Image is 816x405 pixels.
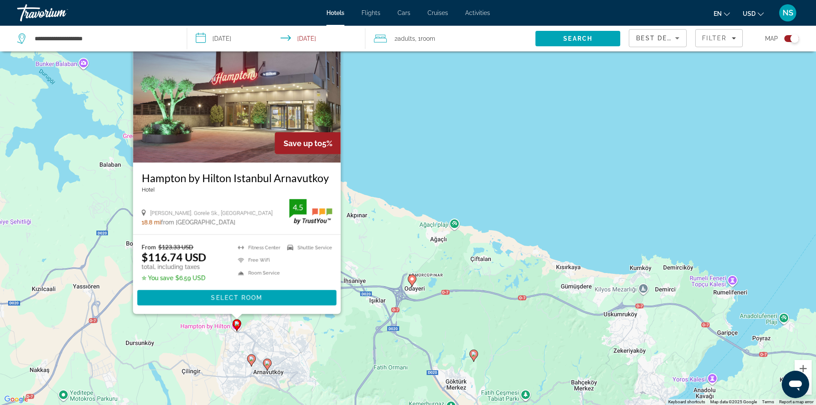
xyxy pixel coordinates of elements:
span: From [141,243,156,251]
a: Cars [398,9,410,16]
button: Keyboard shortcuts [668,399,705,405]
span: NS [783,9,793,17]
a: Open this area in Google Maps (opens a new window) [2,394,30,405]
li: Fitness Center [233,243,283,252]
a: Hotels [326,9,344,16]
span: Map data ©2025 Google [710,399,757,404]
button: Change currency [743,7,764,20]
input: Search hotel destination [34,32,174,45]
span: , 1 [415,33,435,45]
button: Select check in and out date [187,26,366,51]
img: Google [2,394,30,405]
span: en [714,10,722,17]
span: Hotel [141,186,154,192]
span: Select Room [211,294,262,301]
a: Select Room [137,294,336,300]
button: Toggle map [778,35,799,42]
div: 4.5 [289,202,306,212]
li: Free WiFi [233,256,283,264]
li: Room Service [233,269,283,277]
a: Activities [465,9,490,16]
a: Terms (opens in new tab) [762,399,774,404]
button: Change language [714,7,730,20]
li: Shuttle Service [283,243,332,252]
iframe: Button to launch messaging window [782,371,809,398]
del: $123.33 USD [158,243,193,251]
span: Room [421,35,435,42]
button: Search [535,31,620,46]
p: $6.59 USD [141,275,206,282]
a: Travorium [17,2,103,24]
img: Hampton by Hilton Istanbul Arnavutkoy [133,25,341,162]
button: User Menu [777,4,799,22]
span: Map [765,33,778,45]
span: ✮ You save [141,275,173,282]
span: USD [743,10,756,17]
span: [PERSON_NAME]. Gorele Sk., [GEOGRAPHIC_DATA] [150,210,272,216]
button: Zoom in [795,360,812,377]
a: Cruises [427,9,448,16]
span: Best Deals [636,35,681,42]
ins: $116.74 USD [141,251,206,264]
span: Search [563,35,592,42]
p: total, including taxes [141,264,206,270]
div: 5% [275,132,341,154]
span: from [GEOGRAPHIC_DATA] [161,219,235,226]
button: Travelers: 2 adults, 0 children [365,26,535,51]
a: Hampton by Hilton Istanbul Arnavutkoy [141,171,332,184]
span: 2 [395,33,415,45]
span: Save up to [283,138,322,147]
img: TrustYou guest rating badge [289,199,332,224]
a: Report a map error [779,399,813,404]
span: 18.8 mi [141,219,161,226]
span: Adults [398,35,415,42]
mat-select: Sort by [636,33,679,43]
span: Filter [702,35,726,42]
button: Select Room [137,290,336,306]
button: Filters [695,29,743,47]
div: null star Hotel [141,186,332,192]
a: Flights [362,9,380,16]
